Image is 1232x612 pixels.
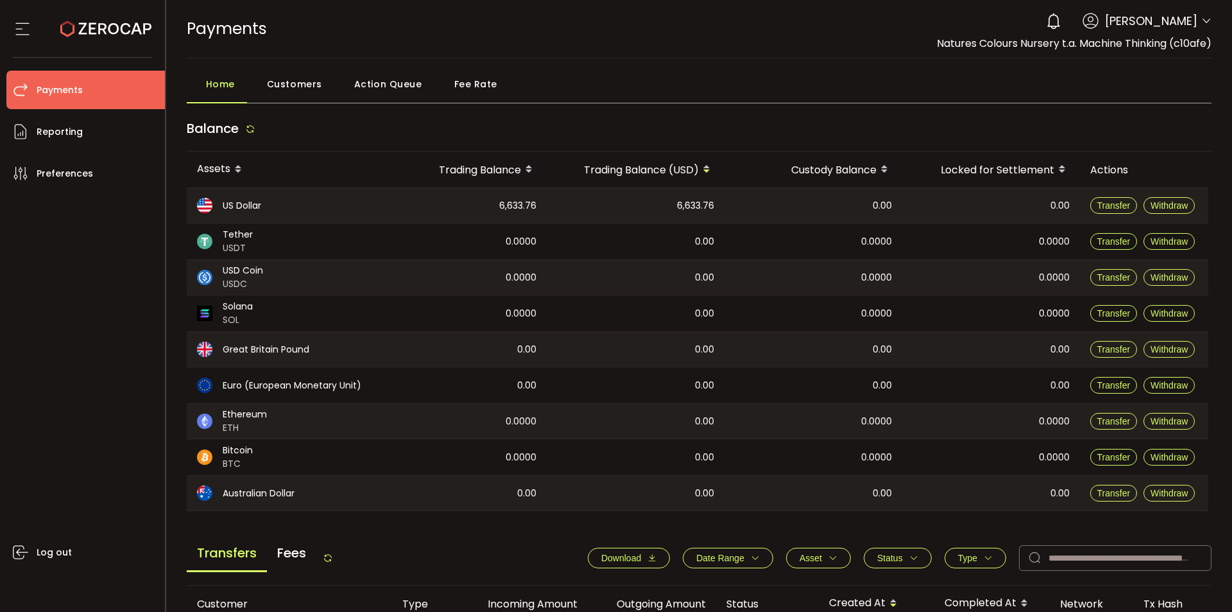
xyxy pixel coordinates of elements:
span: 0.00 [517,342,536,357]
span: Withdraw [1151,200,1188,211]
span: 0.00 [1050,342,1070,357]
span: Withdraw [1151,344,1188,354]
span: Solana [223,300,253,313]
span: Download [601,553,641,563]
div: Type [392,597,459,611]
div: Incoming Amount [459,597,588,611]
button: Transfer [1090,449,1138,466]
span: 0.0000 [1039,234,1070,249]
span: Home [206,71,235,97]
span: USDC [223,277,263,291]
span: Type [958,553,977,563]
span: 0.00 [1050,486,1070,501]
span: 0.00 [1050,378,1070,393]
span: Date Range [696,553,744,563]
span: Transfers [187,536,267,572]
button: Date Range [683,548,773,568]
span: 0.0000 [506,414,536,429]
span: 0.0000 [861,414,892,429]
span: 0.0000 [506,270,536,285]
span: [PERSON_NAME] [1105,12,1197,30]
span: 0.00 [695,270,714,285]
span: Withdraw [1151,452,1188,462]
div: Customer [187,597,392,611]
span: 0.0000 [1039,414,1070,429]
span: Customers [267,71,322,97]
span: Transfer [1097,200,1131,211]
span: Withdraw [1151,272,1188,283]
button: Transfer [1090,269,1138,286]
button: Asset [786,548,851,568]
span: Balance [187,119,239,137]
img: eur_portfolio.svg [197,378,212,393]
span: Natures Colours Nursery t.a. Machine Thinking (c10afe) [937,36,1211,51]
div: Trading Balance [386,159,547,180]
img: eth_portfolio.svg [197,414,212,429]
span: 0.00 [873,342,892,357]
button: Withdraw [1143,485,1195,502]
span: 0.00 [695,234,714,249]
span: 0.00 [695,306,714,321]
span: Transfer [1097,488,1131,498]
span: Preferences [37,164,93,183]
span: Withdraw [1151,488,1188,498]
iframe: Chat Widget [1168,550,1232,612]
span: Transfer [1097,452,1131,462]
span: 0.00 [873,486,892,501]
span: Asset [800,553,822,563]
span: USDT [223,241,253,255]
span: Fee Rate [454,71,497,97]
span: 0.00 [1050,198,1070,213]
div: Assets [187,159,386,180]
span: 6,633.76 [677,198,714,213]
span: 0.0000 [506,234,536,249]
span: Withdraw [1151,308,1188,319]
button: Type [945,548,1006,568]
span: Transfer [1097,272,1131,283]
button: Withdraw [1143,413,1195,430]
span: 0.0000 [861,234,892,249]
img: gbp_portfolio.svg [197,342,212,357]
img: sol_portfolio.png [197,306,212,321]
span: Transfer [1097,416,1131,426]
img: usdt_portfolio.svg [197,234,212,249]
span: Bitcoin [223,444,253,457]
button: Transfer [1090,233,1138,250]
div: Locked for Settlement [902,159,1080,180]
span: Great Britain Pound [223,343,309,356]
span: Transfer [1097,380,1131,390]
div: Outgoing Amount [588,597,716,611]
div: Status [716,597,819,611]
span: 0.00 [873,378,892,393]
span: Action Queue [354,71,422,97]
span: 6,633.76 [499,198,536,213]
span: 0.00 [517,486,536,501]
span: 0.0000 [861,306,892,321]
span: Fees [267,536,316,570]
span: 0.0000 [1039,270,1070,285]
span: Transfer [1097,344,1131,354]
button: Withdraw [1143,377,1195,394]
span: Australian Dollar [223,487,295,500]
img: aud_portfolio.svg [197,485,212,501]
span: Reporting [37,123,83,141]
span: Transfer [1097,236,1131,247]
div: Network [1050,597,1133,611]
button: Transfer [1090,485,1138,502]
span: Euro (European Monetary Unit) [223,379,361,392]
span: ETH [223,421,267,435]
div: Actions [1080,162,1208,177]
span: BTC [223,457,253,471]
button: Transfer [1090,413,1138,430]
span: 0.0000 [1039,450,1070,465]
img: btc_portfolio.svg [197,450,212,465]
button: Withdraw [1143,197,1195,214]
span: 0.00 [873,198,892,213]
span: Status [877,553,903,563]
span: 0.0000 [1039,306,1070,321]
button: Transfer [1090,305,1138,322]
span: 0.00 [695,342,714,357]
span: 0.00 [695,486,714,501]
button: Withdraw [1143,233,1195,250]
span: 0.00 [695,450,714,465]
